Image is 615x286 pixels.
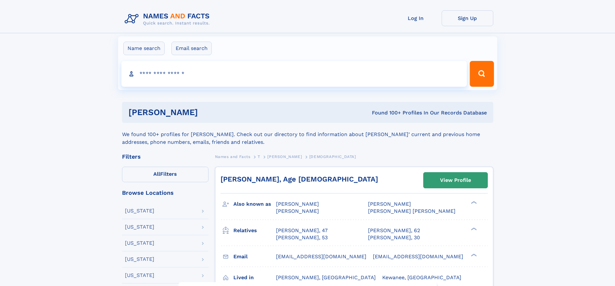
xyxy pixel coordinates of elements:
div: ❯ [469,227,477,231]
div: Found 100+ Profiles In Our Records Database [285,109,487,116]
h3: Also known as [233,199,276,210]
div: We found 100+ profiles for [PERSON_NAME]. Check out our directory to find information about [PERS... [122,123,493,146]
span: [EMAIL_ADDRESS][DOMAIN_NAME] [276,253,366,260]
a: [PERSON_NAME], 30 [368,234,420,241]
h3: Lived in [233,272,276,283]
div: [US_STATE] [125,208,154,213]
div: [US_STATE] [125,273,154,278]
div: Filters [122,154,209,160]
div: [US_STATE] [125,224,154,230]
label: Name search [123,42,165,55]
span: T [258,154,260,159]
span: [EMAIL_ADDRESS][DOMAIN_NAME] [373,253,463,260]
span: [PERSON_NAME] [276,201,319,207]
span: All [153,171,160,177]
a: Log In [390,10,442,26]
h3: Relatives [233,225,276,236]
a: T [258,153,260,161]
span: [DEMOGRAPHIC_DATA] [309,154,356,159]
span: [PERSON_NAME], [GEOGRAPHIC_DATA] [276,274,376,281]
span: [PERSON_NAME] [368,201,411,207]
a: [PERSON_NAME], 53 [276,234,328,241]
span: [PERSON_NAME] [267,154,302,159]
a: [PERSON_NAME], 47 [276,227,328,234]
a: Names and Facts [215,153,251,161]
img: Logo Names and Facts [122,10,215,28]
div: Browse Locations [122,190,209,196]
button: Search Button [470,61,494,87]
input: search input [121,61,467,87]
h3: Email [233,251,276,262]
a: [PERSON_NAME], Age [DEMOGRAPHIC_DATA] [220,175,378,183]
div: [US_STATE] [125,257,154,262]
label: Email search [171,42,212,55]
a: View Profile [424,173,487,188]
a: [PERSON_NAME] [267,153,302,161]
div: ❯ [469,201,477,205]
label: Filters [122,167,209,182]
div: View Profile [440,173,471,188]
span: [PERSON_NAME] [276,208,319,214]
div: [US_STATE] [125,241,154,246]
span: Kewanee, [GEOGRAPHIC_DATA] [382,274,461,281]
div: ❯ [469,253,477,257]
a: [PERSON_NAME], 62 [368,227,420,234]
h1: [PERSON_NAME] [128,108,285,116]
span: [PERSON_NAME] [PERSON_NAME] [368,208,456,214]
a: Sign Up [442,10,493,26]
